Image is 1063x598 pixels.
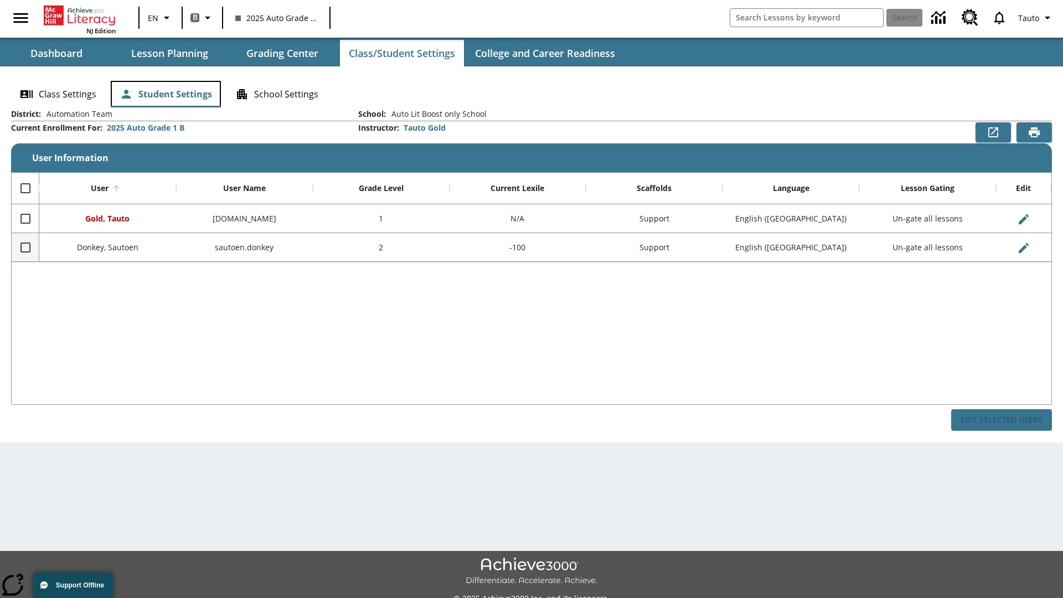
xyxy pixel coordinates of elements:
[56,581,104,589] span: Support Offline
[86,27,116,35] span: NJ Edition
[925,3,955,33] a: Data Center
[730,9,883,27] input: search field
[148,12,158,24] span: EN
[1018,12,1039,24] span: Tauto
[586,204,723,233] div: Support
[404,122,446,133] div: Tauto Gold
[11,109,1052,431] div: User Information
[32,152,109,164] span: User Information
[85,213,130,224] span: Gold, Tauto
[976,122,1011,142] button: Export to CSV
[491,183,544,193] div: Current Lexile
[313,233,450,262] div: 2
[359,183,404,193] div: Grade Level
[723,204,859,233] div: English (US)
[723,233,859,262] div: English (US)
[859,233,996,262] div: Un-gate all lessons
[11,110,41,119] h2: District :
[11,81,1052,107] div: Class/Student Settings
[107,122,184,133] div: 2025 Auto Grade 1 B
[186,8,219,28] button: Boost Class color is gray green. Change class color
[340,40,464,66] button: Class/Student Settings
[466,558,597,586] img: Achieve3000 Differentiate Accelerate Achieve
[227,40,338,66] button: Grading Center
[901,183,954,193] div: Lesson Gating
[223,183,266,193] div: User Name
[1013,208,1035,230] button: Edit User
[386,109,487,120] span: Auto Lit Boost only School
[193,11,198,24] span: B
[111,81,221,107] button: Student Settings
[1,40,112,66] button: Dashboard
[637,183,672,193] div: Scaffolds
[4,2,37,34] button: Open side menu
[985,3,1014,32] a: Notifications
[466,40,624,66] button: College and Career Readiness
[41,109,112,120] span: Automation Team
[77,242,138,252] span: Donkey, Sautoen
[235,12,317,24] span: 2025 Auto Grade 1 B
[1016,183,1031,193] div: Edit
[450,233,586,262] div: -100
[313,204,450,233] div: 1
[11,81,105,107] button: Class Settings
[358,123,399,133] h2: Instructor :
[1014,8,1059,28] button: Profile/Settings
[143,8,178,28] button: Language: EN, Select a language
[955,3,985,33] a: Resource Center, Will open in new tab
[44,4,116,27] a: Home
[773,183,809,193] div: Language
[176,233,313,262] div: sautoen.donkey
[859,204,996,233] div: Un-gate all lessons
[176,204,313,233] div: tauto.gold
[1013,237,1035,259] button: Edit User
[33,573,113,598] button: Support Offline
[44,3,116,35] div: Home
[450,204,586,233] div: N/A
[586,233,723,262] div: Support
[11,123,102,133] h2: Current Enrollment For :
[226,81,327,107] button: School Settings
[358,110,386,119] h2: School :
[1016,122,1052,142] button: Print Preview
[91,183,109,193] div: User
[114,40,225,66] button: Lesson Planning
